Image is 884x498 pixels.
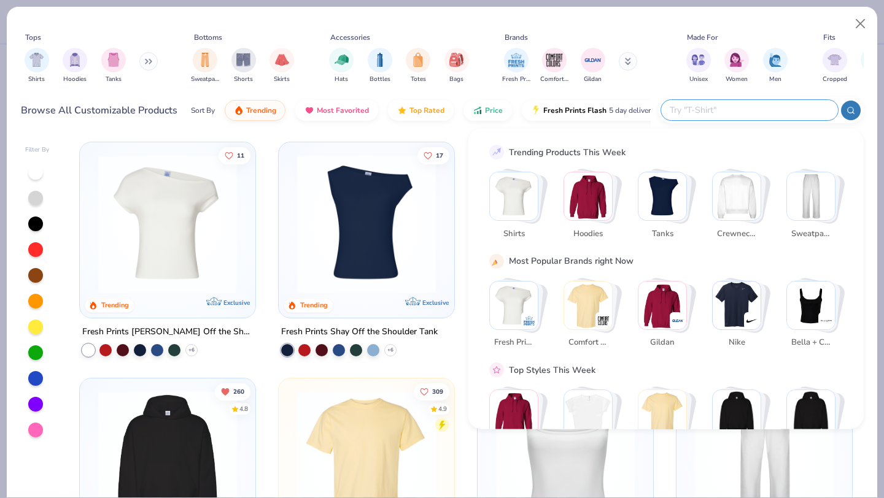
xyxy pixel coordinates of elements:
span: Women [726,75,748,84]
button: filter button [823,48,847,84]
span: Exclusive [422,299,449,307]
div: Top Styles This Week [509,363,595,376]
span: Comfort Colors [568,337,608,349]
span: Unisex [689,75,708,84]
span: Cropped [823,75,847,84]
img: Gildan [638,281,686,329]
div: Bottoms [194,32,222,43]
button: Most Favorited [295,100,378,121]
button: filter button [724,48,749,84]
div: filter for Shirts [25,48,49,84]
button: Stack Card Button Shirts [489,172,546,245]
button: Stack Card Button Classic [489,389,546,462]
span: Hats [335,75,348,84]
img: Fresh Prints [490,281,538,329]
img: trend_line.gif [491,147,502,158]
button: filter button [444,48,469,84]
img: flash.gif [531,105,541,115]
button: Stack Card Button Nike [712,280,769,353]
div: Fits [823,32,836,43]
img: Comfort Colors Image [545,51,564,69]
img: Fresh Prints [523,314,535,326]
img: Shorts Image [236,53,250,67]
div: Trending Products This Week [509,145,626,158]
span: Shorts [234,75,253,84]
button: Trending [225,100,285,121]
button: filter button [686,48,711,84]
img: Hoodies Image [68,53,82,67]
img: pink_star.gif [491,364,502,375]
button: Stack Card Button Outdoorsy [712,389,769,462]
img: Bags Image [449,53,463,67]
div: filter for Skirts [269,48,294,84]
span: Sweatpants [791,228,831,240]
img: Sweatpants Image [198,53,212,67]
span: Totes [411,75,426,84]
span: 260 [234,388,245,394]
img: Sweatpants [787,172,835,220]
img: Shirts [490,172,538,220]
button: Fresh Prints Flash5 day delivery [522,100,664,121]
button: filter button [329,48,354,84]
div: 4.8 [240,404,249,413]
img: 5716b33b-ee27-473a-ad8a-9b8687048459 [291,155,442,293]
span: Tanks [106,75,122,84]
img: Fresh Prints Image [507,51,525,69]
div: Made For [687,32,718,43]
div: filter for Hoodies [63,48,87,84]
div: filter for Bags [444,48,469,84]
div: Fresh Prints [PERSON_NAME] Off the Shoulder Top [82,324,253,340]
button: Stack Card Button Athleisure [638,389,694,462]
button: Top Rated [388,100,454,121]
span: Fresh Prints [494,337,533,349]
button: filter button [101,48,126,84]
span: Fresh Prints [502,75,530,84]
span: Crewnecks [716,228,756,240]
span: 11 [238,152,245,158]
span: Hoodies [63,75,87,84]
button: Price [463,100,512,121]
button: filter button [502,48,530,84]
div: filter for Unisex [686,48,711,84]
img: Hoodies [564,172,612,220]
div: filter for Shorts [231,48,256,84]
span: Bella + Canvas [791,337,831,349]
div: filter for Hats [329,48,354,84]
span: Top Rated [409,105,444,115]
img: a1c94bf0-cbc2-4c5c-96ec-cab3b8502a7f [92,155,243,293]
img: Classic [490,390,538,438]
span: + 6 [387,347,394,354]
button: filter button [581,48,605,84]
button: filter button [269,48,294,84]
div: Most Popular Brands right Now [509,255,634,267]
div: Accessories [330,32,370,43]
span: Hoodies [568,228,608,240]
button: filter button [25,48,49,84]
img: Outdoorsy [713,390,761,438]
img: Sportswear [564,390,612,438]
img: Preppy [787,390,835,438]
img: Women Image [730,53,744,67]
span: Men [769,75,781,84]
img: Comfort Colors [564,281,612,329]
span: Tanks [642,228,682,240]
img: most_fav.gif [304,105,314,115]
button: Stack Card Button Comfort Colors [564,280,620,353]
span: Gildan [584,75,602,84]
span: 17 [436,152,443,158]
span: Most Favorited [317,105,369,115]
button: Like [414,383,449,400]
span: Shirts [494,228,533,240]
span: Trending [246,105,276,115]
div: filter for Women [724,48,749,84]
img: af1e0f41-62ea-4e8f-9b2b-c8bb59fc549d [442,155,593,293]
input: Try "T-Shirt" [669,103,829,117]
div: filter for Comfort Colors [540,48,568,84]
img: TopRated.gif [397,105,407,115]
span: Gildan [642,337,682,349]
div: Brands [505,32,528,43]
img: party_popper.gif [491,255,502,266]
button: Stack Card Button Fresh Prints [489,280,546,353]
span: Shirts [28,75,45,84]
span: Fresh Prints Flash [543,105,607,115]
